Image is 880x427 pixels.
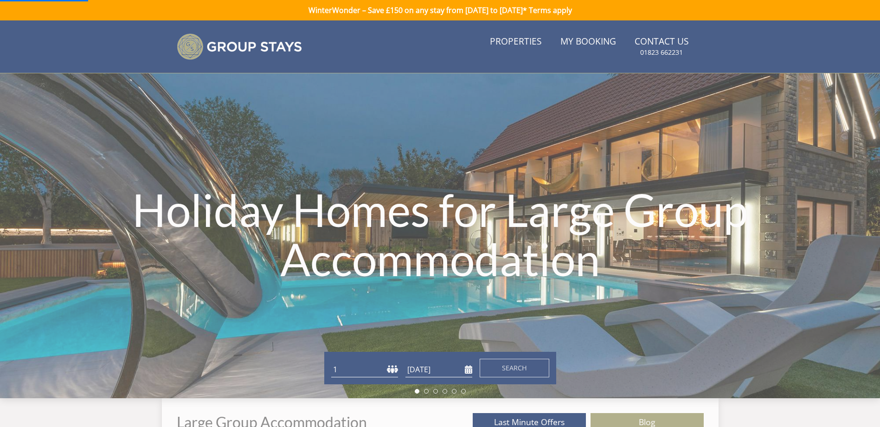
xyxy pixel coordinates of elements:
[480,359,549,377] button: Search
[486,32,546,52] a: Properties
[502,363,527,372] span: Search
[177,33,302,60] img: Group Stays
[631,32,693,62] a: Contact Us01823 662231
[557,32,620,52] a: My Booking
[132,167,748,302] h1: Holiday Homes for Large Group Accommodation
[405,362,472,377] input: Arrival Date
[640,48,683,57] small: 01823 662231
